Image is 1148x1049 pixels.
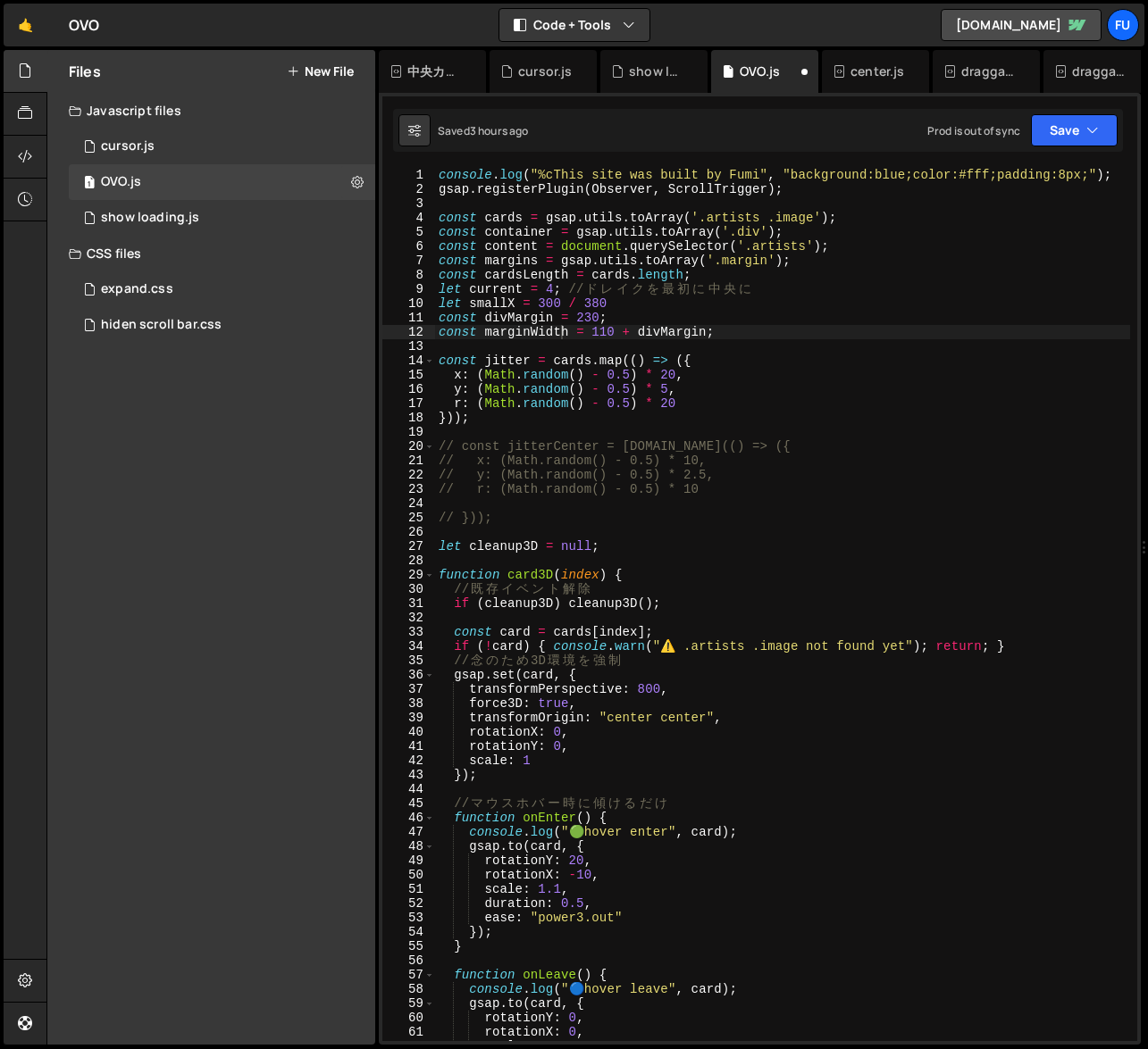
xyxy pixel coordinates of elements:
div: 14 [382,354,435,368]
a: 🤙 [4,4,47,46]
a: Fu [1107,9,1139,41]
div: 21 [382,454,435,468]
a: [DOMAIN_NAME] [941,9,1102,41]
div: 35 [382,654,435,668]
div: 24 [382,496,435,511]
div: 18 [382,411,435,425]
div: 12 [382,325,435,339]
div: 11 [382,311,435,325]
div: 19 [382,425,435,439]
div: 55 [382,939,435,953]
div: 40 [382,725,435,739]
div: 59 [382,996,435,1011]
div: CSS files [47,236,375,271]
div: 中央カードゆらゆら.js [407,62,465,80]
div: 58 [382,982,435,996]
div: 17267/48011.js [69,200,375,236]
div: 36 [382,668,435,682]
div: 28 [382,554,435,568]
div: center.js [851,62,904,80]
div: Saved [438,123,529,138]
div: 17 [382,396,435,411]
button: Code + Tools [499,9,649,41]
div: 48 [382,839,435,853]
div: 1 [382,168,435,182]
div: 46 [382,811,435,825]
div: OVO.js [101,174,141,190]
div: cursor.js [101,138,155,154]
div: 56 [382,953,435,968]
div: 23 [382,482,435,496]
div: 60 [382,1011,435,1025]
div: 20 [382,439,435,454]
div: 51 [382,882,435,896]
div: 45 [382,796,435,811]
div: 53 [382,911,435,925]
div: 38 [382,696,435,711]
div: 17267/47848.js [69,164,375,200]
div: 6 [382,239,435,254]
div: OVO [69,14,99,36]
div: expand.css [101,281,173,297]
div: 4 [382,211,435,225]
div: 17267/47816.css [69,307,375,343]
span: 1 [84,177,95,191]
div: 17267/48012.js [69,129,375,164]
div: Prod is out of sync [927,123,1020,138]
button: New File [287,64,354,79]
div: 29 [382,568,435,582]
div: 57 [382,968,435,982]
button: Save [1031,114,1118,146]
div: 34 [382,639,435,654]
div: 52 [382,896,435,911]
div: 26 [382,525,435,539]
div: 42 [382,753,435,768]
div: 15 [382,368,435,382]
div: hiden scroll bar.css [101,317,222,333]
div: 32 [382,611,435,625]
div: 41 [382,739,435,753]
div: 61 [382,1025,435,1039]
div: 44 [382,782,435,796]
div: 10 [382,296,435,311]
div: 7 [382,254,435,268]
div: 3 hours ago [470,123,529,138]
div: 47 [382,825,435,839]
div: 25 [382,511,435,525]
div: 22 [382,468,435,482]
div: 16 [382,382,435,396]
div: 17267/47820.css [69,271,375,307]
div: 30 [382,582,435,596]
div: show loading.js [101,210,199,226]
div: draggable using Observer.css [1072,62,1129,80]
div: cursor.js [518,62,572,80]
div: 2 [382,182,435,196]
div: 9 [382,282,435,296]
div: 31 [382,596,435,611]
div: draggable, scrollable.js [961,62,1018,80]
div: OVO.js [740,62,780,80]
div: 49 [382,853,435,868]
div: show loading.js [629,62,686,80]
div: Javascript files [47,93,375,129]
div: 43 [382,768,435,782]
div: 27 [382,539,435,554]
div: 37 [382,682,435,696]
div: 3 [382,196,435,211]
div: 54 [382,925,435,939]
div: 50 [382,868,435,882]
div: 39 [382,711,435,725]
h2: Files [69,62,101,81]
div: 8 [382,268,435,282]
div: 13 [382,339,435,354]
div: 33 [382,625,435,639]
div: 5 [382,225,435,239]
